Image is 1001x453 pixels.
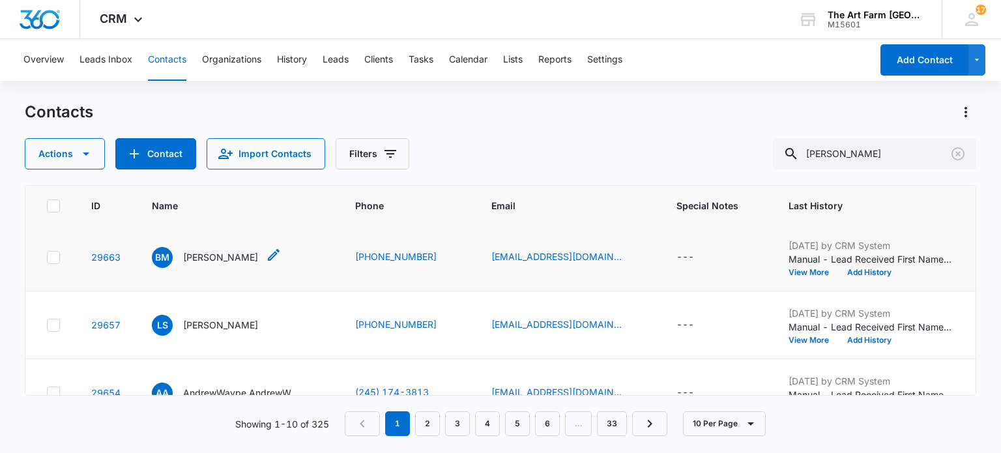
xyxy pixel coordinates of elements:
[838,336,901,344] button: Add History
[100,12,127,25] span: CRM
[355,385,452,401] div: Phone - (245) 174-3813 - Select to Edit Field
[355,317,437,331] a: [PHONE_NUMBER]
[364,39,393,81] button: Clients
[976,5,986,15] div: notifications count
[355,250,460,265] div: Phone - (484) 606-2499 - Select to Edit Field
[491,199,626,212] span: Email
[976,5,986,15] span: 17
[409,39,433,81] button: Tasks
[676,385,718,401] div: Special Notes - - Select to Edit Field
[115,138,196,169] button: Add Contact
[183,250,258,264] p: [PERSON_NAME]
[207,138,325,169] button: Import Contacts
[445,411,470,436] a: Page 3
[152,199,305,212] span: Name
[773,138,976,169] input: Search Contacts
[538,39,572,81] button: Reports
[355,385,429,399] a: (245) 174-3813
[789,199,933,212] span: Last History
[880,44,968,76] button: Add Contact
[323,39,349,81] button: Leads
[503,39,523,81] button: Lists
[789,374,951,388] p: [DATE] by CRM System
[152,383,173,403] span: AA
[355,317,460,333] div: Phone - (781) 799-2712 - Select to Edit Field
[683,411,766,436] button: 10 Per Page
[91,319,121,330] a: Navigate to contact details page for Lauren Silverman
[491,250,645,265] div: Email - bm4953446@gmail.com - Select to Edit Field
[152,315,282,336] div: Name - Lauren Silverman - Select to Edit Field
[828,10,923,20] div: account name
[91,252,121,263] a: Navigate to contact details page for BRET MICHEAL
[355,250,437,263] a: [PHONE_NUMBER]
[385,411,410,436] em: 1
[152,315,173,336] span: LS
[789,239,951,252] p: [DATE] by CRM System
[355,199,441,212] span: Phone
[597,411,627,436] a: Page 33
[789,388,951,402] p: Manual - Lead Received First Name: [PERSON_NAME] Last Name: AndrewWaypeZD Phone: [PHONE_NUMBER] E...
[789,320,951,334] p: Manual - Lead Received First Name: [PERSON_NAME] Last Name: [PERSON_NAME] Phone: [PHONE_NUMBER] E...
[152,247,173,268] span: BM
[491,385,645,401] div: Email - w.oo.d.f.or.djameson.4@gmail.com - Select to Edit Field
[838,269,901,276] button: Add History
[80,39,132,81] button: Leads Inbox
[152,383,324,403] div: Name - AndrewWaype AndrewWaypeZD - Select to Edit Field
[91,387,121,398] a: Navigate to contact details page for AndrewWaype AndrewWaypeZD
[91,199,102,212] span: ID
[25,138,105,169] button: Actions
[676,199,738,212] span: Special Notes
[183,318,258,332] p: [PERSON_NAME]
[183,386,300,400] p: AndrewWaype AndrewWaypeZD
[491,250,622,263] a: [EMAIL_ADDRESS][DOMAIN_NAME]
[202,39,261,81] button: Organizations
[23,39,64,81] button: Overview
[25,102,93,122] h1: Contacts
[676,317,718,333] div: Special Notes - - Select to Edit Field
[676,250,694,265] div: ---
[345,411,667,436] nav: Pagination
[955,102,976,123] button: Actions
[491,317,622,331] a: [EMAIL_ADDRESS][DOMAIN_NAME]
[505,411,530,436] a: Page 5
[676,317,694,333] div: ---
[336,138,409,169] button: Filters
[152,247,282,268] div: Name - BRET MICHEAL - Select to Edit Field
[676,250,718,265] div: Special Notes - - Select to Edit Field
[789,269,838,276] button: View More
[449,39,487,81] button: Calendar
[491,385,622,399] a: [EMAIL_ADDRESS][DOMAIN_NAME]
[676,385,694,401] div: ---
[277,39,307,81] button: History
[632,411,667,436] a: Next Page
[235,417,329,431] p: Showing 1-10 of 325
[535,411,560,436] a: Page 6
[789,306,951,320] p: [DATE] by CRM System
[475,411,500,436] a: Page 4
[948,143,968,164] button: Clear
[789,252,951,266] p: Manual - Lead Received First Name: [PERSON_NAME] Last Name: [PERSON_NAME] Phone: [PHONE_NUMBER] E...
[415,411,440,436] a: Page 2
[828,20,923,29] div: account id
[587,39,622,81] button: Settings
[789,336,838,344] button: View More
[148,39,186,81] button: Contacts
[491,317,645,333] div: Email - laasilve@gmail.com - Select to Edit Field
